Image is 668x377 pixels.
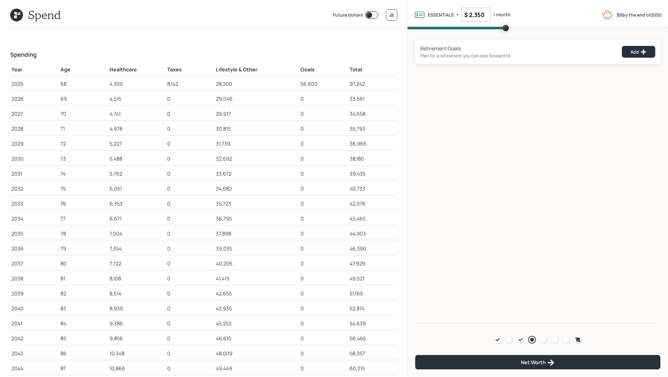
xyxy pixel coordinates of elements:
[167,125,214,133] div: 0
[11,305,58,312] div: 2040
[11,275,58,282] div: 2038
[216,365,298,372] div: 49,449
[350,305,396,312] div: 52,874
[110,290,165,297] div: 8,514
[216,260,298,267] div: 40,206
[301,215,347,222] div: 0
[617,12,662,18] label: by the end of 2050
[420,45,510,52] div: Retirement Goals
[167,320,214,327] div: 0
[216,67,298,73] h5: Lifestyle & Other
[60,185,107,192] div: 75
[60,320,107,327] div: 84
[60,245,107,252] div: 79
[110,230,165,237] div: 7,004
[167,290,214,297] div: 0
[11,155,58,163] div: 2030
[301,230,347,237] div: 0
[408,27,668,29] span: Volume
[301,67,347,73] h5: Goals
[617,12,622,18] b: $0
[167,80,214,88] div: 8,142
[167,305,214,312] div: 0
[301,305,347,312] div: 0
[301,140,347,148] div: 0
[333,12,363,19] label: Future dollars
[60,155,107,163] div: 73
[350,245,396,252] div: 46,390
[216,305,298,312] div: 43,935
[350,215,396,222] div: 43,465
[60,215,107,222] div: 77
[301,170,347,178] div: 0
[110,80,165,88] div: 4,300
[216,185,298,192] div: 34,682
[301,95,347,103] div: 0
[110,320,165,327] div: 9,386
[167,215,214,222] div: 0
[350,200,396,207] div: 42,076
[60,335,107,342] div: 85
[167,170,214,178] div: 0
[110,110,165,118] div: 4,741
[216,125,298,133] div: 30,815
[415,355,660,369] button: Net Worth
[167,155,214,163] div: 0
[350,95,396,103] div: 33,561
[167,140,214,148] div: 0
[350,230,396,237] div: 44,903
[350,185,396,192] div: 40,733
[350,350,396,357] div: 58,357
[167,67,214,73] h5: Taxes
[350,365,396,372] div: 60,315
[216,245,298,252] div: 39,035
[60,230,107,237] div: 78
[11,140,58,148] div: 2029
[60,170,107,178] div: 74
[167,110,214,118] div: 0
[11,230,58,237] div: 2035
[216,215,298,222] div: 36,795
[301,335,347,342] div: 0
[301,275,347,282] div: 0
[622,46,655,58] button: Add
[167,335,214,342] div: 0
[167,230,214,237] div: 0
[350,125,396,133] div: 35,793
[301,290,347,297] div: 0
[456,11,459,18] label: +
[216,110,298,118] div: 29,917
[493,11,510,18] label: / month
[301,155,347,163] div: 0
[167,200,214,207] div: 0
[216,275,298,282] div: 41,413
[110,67,165,73] h5: Healthcare
[11,335,58,342] div: 2042
[110,365,165,372] div: 10,866
[167,350,214,357] div: 0
[167,185,214,192] div: 0
[11,200,58,207] div: 2033
[11,260,58,267] div: 2037
[216,140,298,148] div: 31,739
[167,275,214,282] div: 0
[350,67,396,73] h5: Total
[301,350,347,357] div: 0
[11,95,58,103] div: 2026
[420,52,510,59] div: Plan for a retirement you can look forward to
[216,200,298,207] div: 35,723
[11,290,58,297] div: 2039
[216,230,298,237] div: 37,898
[11,185,58,192] div: 2032
[110,155,165,163] div: 5,488
[60,350,107,357] div: 86
[11,170,58,178] div: 2031
[301,200,347,207] div: 0
[350,260,396,267] div: 47,929
[110,185,165,192] div: 6,051
[301,365,347,372] div: 0
[110,215,165,222] div: 6,671
[216,350,298,357] div: 48,009
[60,365,107,372] div: 87
[216,335,298,342] div: 46,610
